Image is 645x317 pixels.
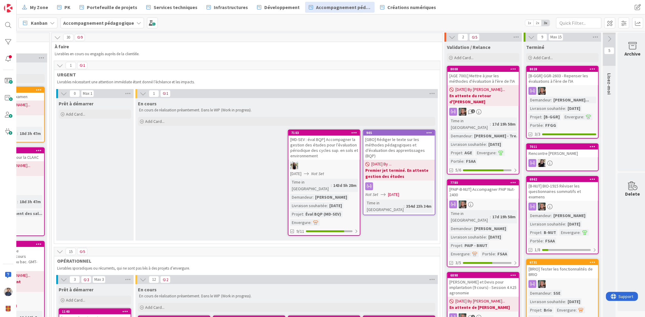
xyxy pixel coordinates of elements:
img: avatar [4,305,12,313]
a: 8008[AGE 7001] Mettre à jour les méthodes d'évaluation à l'ère de l'IA[DATE] By [PERSON_NAME]...E... [447,66,520,175]
span: 5 [469,34,480,41]
div: Demandeur [529,97,551,103]
div: Time in [GEOGRAPHIC_DATA] [290,179,331,192]
div: 7103 [291,131,360,135]
b: En attente de [PERSON_NAME] [449,304,517,310]
span: : [486,234,487,240]
div: 945[GBO] Rédiger le texte sur les méthodes pédagogiques et d’évaluation des apprentissages (BQP) [363,130,435,160]
a: Portefeuille de projets [76,2,141,13]
div: Rencontre [PERSON_NAME] [527,149,598,157]
span: 5/6 [455,167,461,173]
div: 6898 [450,273,519,277]
div: Livraison souhaitée [529,221,565,227]
div: Demandeur [290,194,313,200]
span: [DATE] By [PERSON_NAME]... [455,298,505,304]
div: [DATE] [566,221,582,227]
div: SP [527,87,598,95]
span: Portefeuille de projets [87,4,137,11]
div: SP [527,280,598,288]
div: Projet [529,114,541,120]
span: 15 [66,248,76,255]
div: SP [527,203,598,210]
div: [PAIP-B-NUT] Accompagner PAIP Nut-2400 [448,185,519,199]
div: [PERSON_NAME] et Devis pour implantation (9 cours) - Session 4 A25 agronomie [448,278,519,297]
span: : [462,242,463,249]
span: 9/11 [296,228,304,235]
div: FSAA [496,251,509,257]
div: 6731 [529,260,598,264]
span: À faire [55,43,435,50]
img: MB [538,159,546,167]
span: : [464,158,464,165]
span: 5 [604,47,614,54]
div: SP [448,200,519,208]
span: : [331,182,332,189]
div: 8028 [529,67,598,71]
span: PK [64,4,70,11]
div: [B-GGR] GGR-2603 - Repenser les évaluations à l'ère de l'IA [527,72,598,85]
div: [MD-SEV : éval BQP] Accompagner la gestion des études pour l’évaluation périodique des cycles sup... [288,136,360,160]
div: 8028[B-GGR] GGR-2603 - Repenser les évaluations à l'ère de l'IA [527,66,598,85]
p: En cours de réalisation présentement. Dans le WIP (Work in progress). [139,108,434,113]
img: SP [459,108,467,116]
span: 1/8 [535,247,540,253]
div: 7103[MD-SEV : éval BQP] Accompagner la gestion des études pour l’évaluation périodique des cycles... [288,130,360,160]
a: Accompagnement pédagogique [305,2,375,13]
div: 6898 [448,273,519,278]
div: 6962 [527,177,598,182]
span: 0 [70,90,80,97]
span: : [580,229,581,236]
span: 5 [77,248,87,255]
span: 9 [537,34,547,41]
p: En cours de réalisation présentement. Dans le WIP (Work in progress). [139,294,434,299]
div: B-NUT [542,229,558,236]
span: Add Card... [66,111,85,117]
span: : [541,307,542,313]
img: SP [538,203,546,210]
span: : [576,307,577,313]
i: Not Set [311,171,324,176]
span: Support [13,1,28,8]
div: 17d 19h 58m [491,213,517,220]
b: Premier jet terminé. En attente gestion des études [365,167,433,179]
div: Delete [625,190,640,197]
div: Time in [GEOGRAPHIC_DATA] [365,200,404,213]
span: 30 [63,34,73,41]
span: 12 [149,276,159,283]
div: 7011Rencontre [PERSON_NAME] [527,144,598,157]
div: Éval BQP (MD-SEV) [304,211,343,217]
span: [DATE] By ... [371,161,392,167]
div: Envergure [290,219,311,226]
img: GC [290,162,298,169]
div: [DATE] [566,105,582,112]
div: 945 [366,131,435,135]
p: Livrables en cours ou engagés auprès de la clientèle. [55,52,431,56]
span: Add Card... [533,55,553,60]
span: : [496,149,497,156]
div: SSE [552,290,562,296]
div: [DATE] [487,234,503,240]
span: 3 [70,276,80,283]
div: 7011 [529,145,598,149]
a: 7780[PAIP-B-NUT] Accompagner PAIP Nut-2400SPTime in [GEOGRAPHIC_DATA]:17d 19h 58mDemandeur:[PERSO... [447,179,520,267]
div: 8028 [527,66,598,72]
span: Développement [264,4,300,11]
div: 6962 [529,177,598,181]
span: Kanban [31,19,47,27]
div: Livraison souhaitée [449,234,486,240]
div: [GBO] Rédiger le texte sur les méthodes pédagogiques et d’évaluation des apprentissages (BQP) [363,136,435,160]
div: [BRIO] Tester les fonctionnalités de BRIO [527,265,598,278]
div: [B-GGR] [542,114,561,120]
div: Livraison souhaitée [290,202,327,209]
div: Projet [449,149,462,156]
img: SP [538,280,546,288]
span: Add Card... [145,119,165,124]
span: 1 [66,62,76,69]
span: 3/3 [535,131,540,137]
span: : [565,221,566,227]
div: [PERSON_NAME] [314,194,349,200]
